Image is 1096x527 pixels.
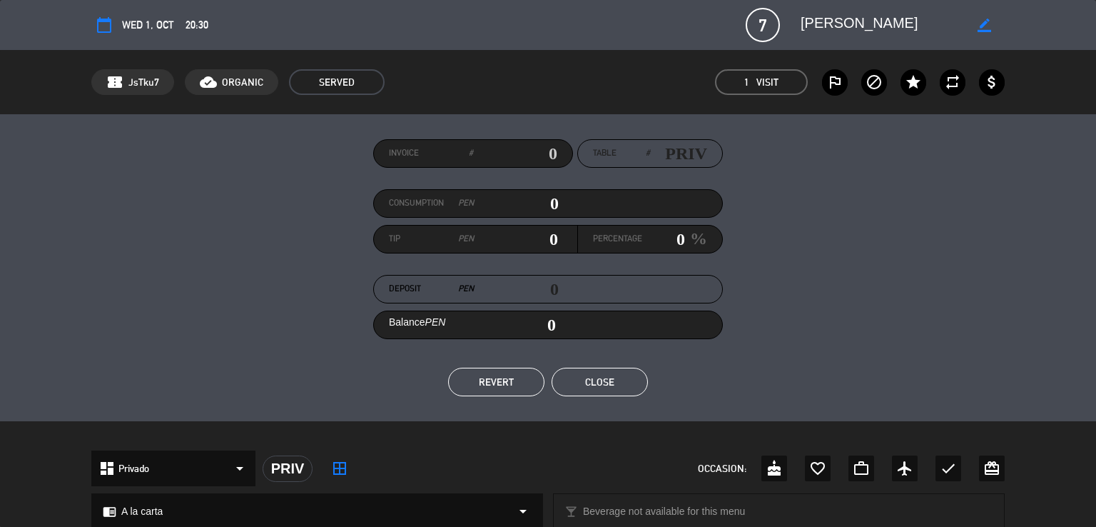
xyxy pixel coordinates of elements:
[331,460,348,477] i: border_all
[940,460,957,477] i: check
[746,8,780,42] span: 7
[289,69,385,95] span: SERVED
[389,196,474,211] label: Consumption
[766,460,783,477] i: cake
[896,460,913,477] i: airplanemode_active
[826,74,843,91] i: outlined_flag
[514,503,532,520] i: arrow_drop_down
[744,74,749,91] span: 1
[121,503,163,520] span: A la carta
[905,74,922,91] i: star
[458,196,474,211] em: PEN
[469,146,473,161] em: #
[122,16,173,34] span: Wed 1, Oct
[552,368,648,396] button: Close
[106,74,123,91] span: confirmation_number
[944,74,961,91] i: repeat
[186,16,208,34] span: 20:30
[564,505,578,518] i: local_bar
[853,460,870,477] i: work_outline
[231,460,248,477] i: arrow_drop_down
[983,460,1000,477] i: card_giftcard
[583,503,745,520] span: Beverage not available for this menu
[96,16,113,34] i: calendar_today
[593,232,642,246] label: Percentage
[698,461,746,477] span: OCCASION:
[756,74,778,91] em: Visit
[474,229,559,250] input: 0
[389,146,473,161] label: Invoice
[103,505,116,518] i: chrome_reader_mode
[978,19,991,32] i: border_color
[389,282,474,296] label: Deposit
[473,143,557,164] input: 0
[448,368,544,396] button: REVERT
[809,460,826,477] i: favorite_border
[866,74,883,91] i: block
[425,316,446,328] em: PEN
[474,193,559,214] input: 0
[91,12,117,38] button: calendar_today
[642,229,685,250] input: 0
[646,146,650,161] em: #
[222,74,263,91] span: ORGANIC
[458,232,474,246] em: PEN
[263,456,313,482] div: PRIV
[389,232,474,246] label: Tip
[98,460,116,477] i: dashboard
[118,461,149,477] span: Privado
[128,74,159,91] span: JsTku7
[983,74,1000,91] i: attach_money
[593,146,616,161] span: Table
[650,143,707,164] input: number
[389,314,445,331] label: Balance
[200,74,217,91] i: cloud_done
[458,282,474,296] em: PEN
[685,225,707,253] em: %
